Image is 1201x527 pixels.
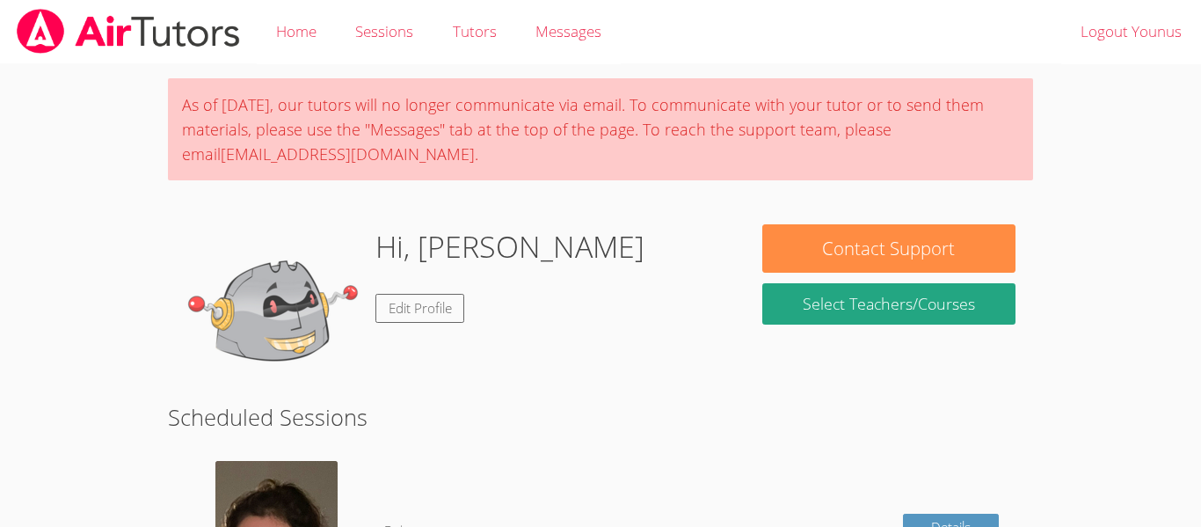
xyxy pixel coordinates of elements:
[168,78,1033,180] div: As of [DATE], our tutors will no longer communicate via email. To communicate with your tutor or ...
[762,283,1015,325] a: Select Teachers/Courses
[375,224,644,269] h1: Hi, [PERSON_NAME]
[168,400,1033,434] h2: Scheduled Sessions
[15,9,242,54] img: airtutors_banner-c4298cdbf04f3fff15de1276eac7730deb9818008684d7c2e4769d2f7ddbe033.png
[535,21,601,41] span: Messages
[375,294,465,323] a: Edit Profile
[762,224,1015,273] button: Contact Support
[186,224,361,400] img: default.png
